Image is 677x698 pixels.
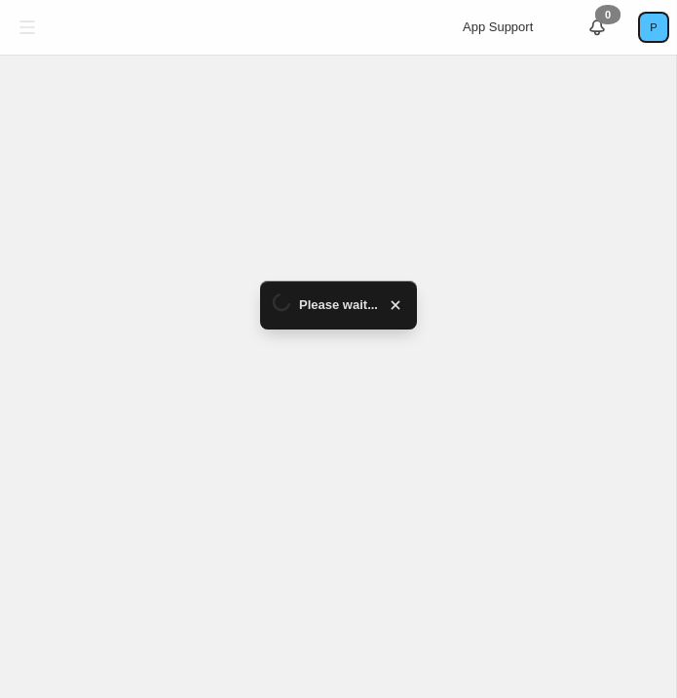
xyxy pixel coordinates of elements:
button: Toggle menu [10,10,45,45]
div: 0 [595,5,621,24]
text: P [650,21,657,33]
span: Avatar with initials P [640,14,667,41]
a: 0 [587,18,607,37]
button: Avatar with initials P [638,12,669,43]
span: Please wait... [299,295,378,315]
span: App Support [463,19,533,34]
